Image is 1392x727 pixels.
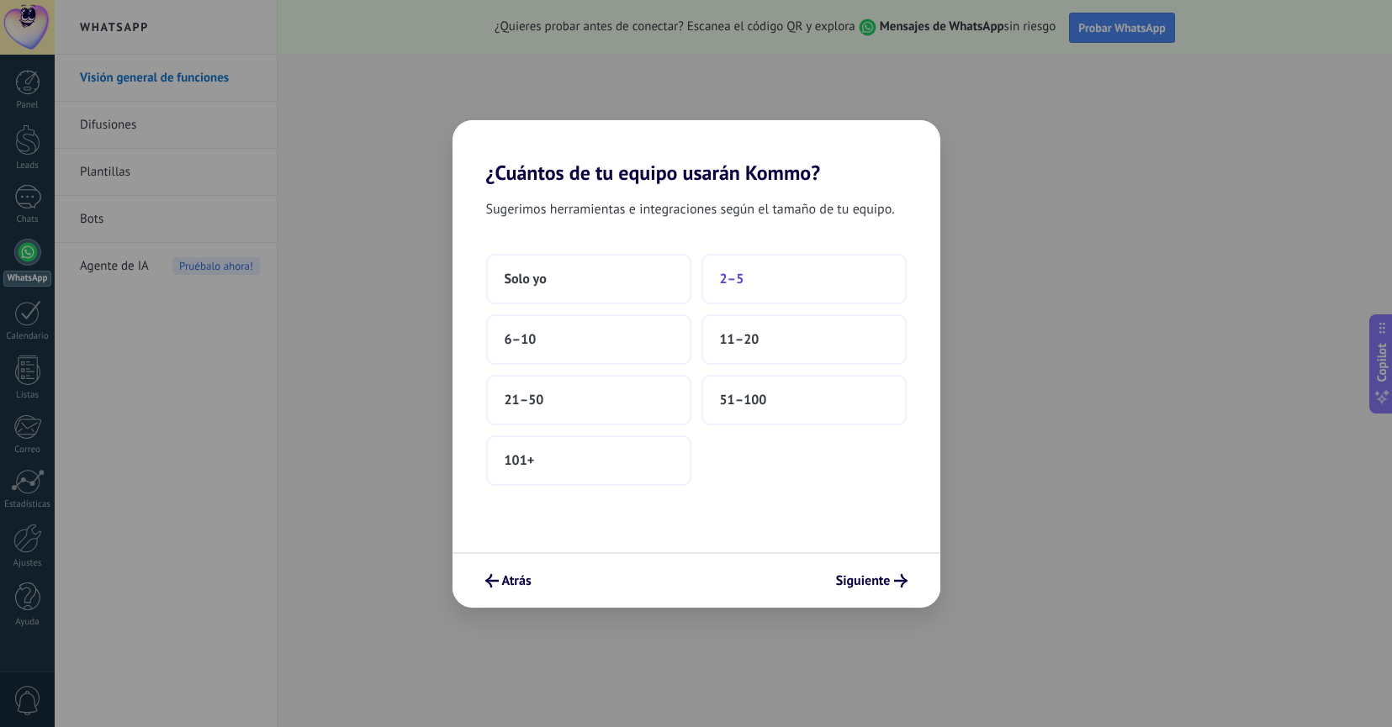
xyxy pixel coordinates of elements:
[486,254,691,304] button: Solo yo
[453,120,940,185] h2: ¿Cuántos de tu equipo usarán Kommo?
[502,575,532,587] span: Atrás
[836,575,891,587] span: Siguiente
[486,198,895,220] span: Sugerimos herramientas e integraciones según el tamaño de tu equipo.
[828,566,915,595] button: Siguiente
[720,331,760,348] span: 11–20
[505,271,547,287] span: Solo yo
[505,452,535,469] span: 101+
[701,254,907,304] button: 2–5
[701,375,907,425] button: 51–100
[505,331,537,348] span: 6–10
[486,314,691,365] button: 6–10
[478,566,539,595] button: Atrás
[486,375,691,425] button: 21–50
[720,271,744,287] span: 2–5
[720,392,767,408] span: 51–100
[505,392,544,408] span: 21–50
[701,314,907,365] button: 11–20
[486,435,691,486] button: 101+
